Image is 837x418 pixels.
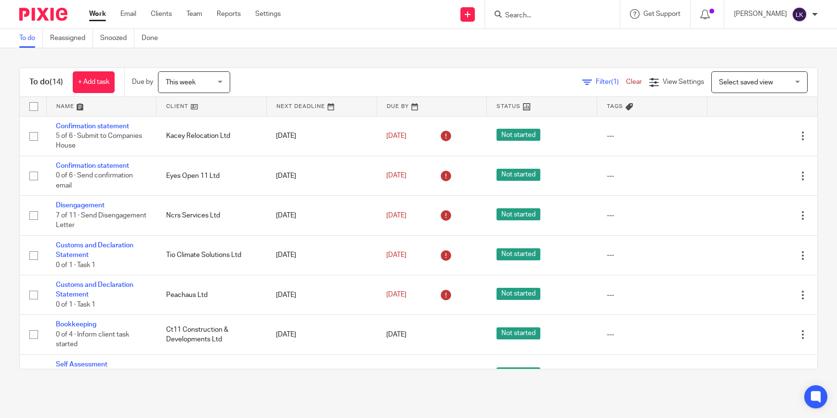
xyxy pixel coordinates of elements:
[166,79,196,86] span: This week
[266,116,377,156] td: [DATE]
[607,330,698,339] div: ---
[386,252,406,258] span: [DATE]
[266,275,377,315] td: [DATE]
[719,79,773,86] span: Select saved view
[50,29,93,48] a: Reassigned
[497,129,540,141] span: Not started
[157,235,267,275] td: Tio Climate Solutions Ltd
[386,173,406,179] span: [DATE]
[19,29,43,48] a: To do
[386,133,406,139] span: [DATE]
[497,327,540,339] span: Not started
[626,79,642,85] a: Clear
[792,7,807,22] img: svg%3E
[734,9,787,19] p: [PERSON_NAME]
[50,78,63,86] span: (14)
[157,156,267,195] td: Eyes Open 11 Ltd
[497,367,540,379] span: Not started
[497,208,540,220] span: Not started
[56,331,129,348] span: 0 of 4 · Inform client task started
[56,173,133,189] span: 0 of 6 · Send confirmation email
[89,9,106,19] a: Work
[100,29,134,48] a: Snoozed
[607,171,698,181] div: ---
[157,275,267,315] td: Peachaus Ltd
[157,196,267,235] td: Ncrs Services Ltd
[56,162,129,169] a: Confirmation statement
[19,8,67,21] img: Pixie
[266,354,377,394] td: [DATE]
[56,202,105,209] a: Disengagement
[607,104,623,109] span: Tags
[56,262,95,269] span: 0 of 1 · Task 1
[217,9,241,19] a: Reports
[157,354,267,394] td: [PERSON_NAME]
[56,321,96,328] a: Bookkeeping
[386,292,406,298] span: [DATE]
[56,133,142,149] span: 5 of 6 · Submit to Companies House
[56,242,133,258] a: Customs and Declaration Statement
[607,250,698,260] div: ---
[663,79,704,85] span: View Settings
[157,315,267,354] td: Ct11 Construction & Developments Ltd
[386,331,406,338] span: [DATE]
[643,11,680,17] span: Get Support
[607,131,698,141] div: ---
[497,288,540,300] span: Not started
[56,123,129,130] a: Confirmation statement
[607,211,698,220] div: ---
[266,196,377,235] td: [DATE]
[596,79,626,85] span: Filter
[266,156,377,195] td: [DATE]
[73,71,115,93] a: + Add task
[386,212,406,219] span: [DATE]
[132,77,153,87] p: Due by
[255,9,281,19] a: Settings
[56,212,146,229] span: 7 of 11 · Send Disengagement Letter
[56,301,95,308] span: 0 of 1 · Task 1
[266,315,377,354] td: [DATE]
[266,235,377,275] td: [DATE]
[29,77,63,87] h1: To do
[186,9,202,19] a: Team
[497,248,540,260] span: Not started
[56,361,107,368] a: Self Assessment
[611,79,619,85] span: (1)
[504,12,591,20] input: Search
[157,116,267,156] td: Kacey Relocation Ltd
[497,169,540,181] span: Not started
[56,282,133,298] a: Customs and Declaration Statement
[151,9,172,19] a: Clients
[142,29,165,48] a: Done
[607,290,698,300] div: ---
[120,9,136,19] a: Email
